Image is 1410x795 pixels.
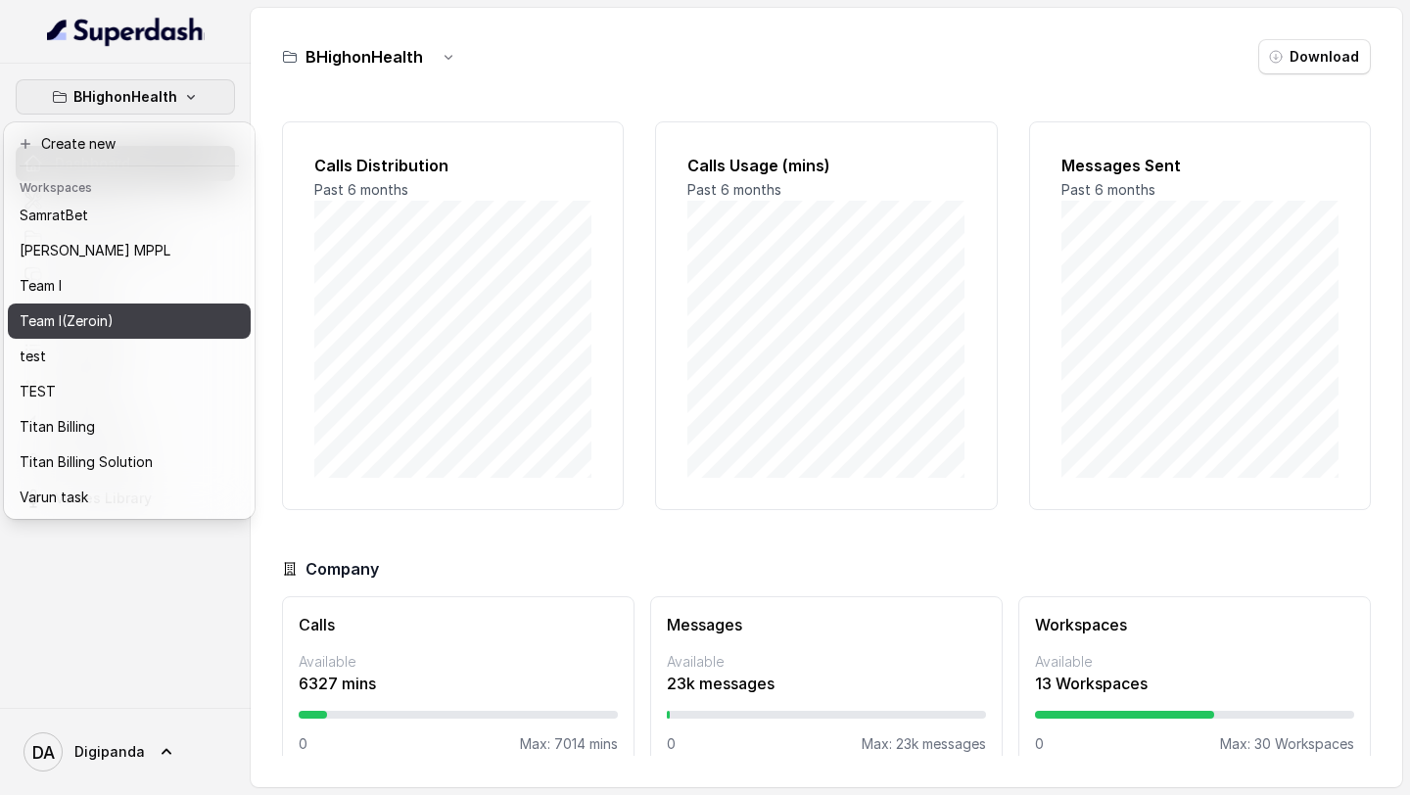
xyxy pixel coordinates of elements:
[4,122,255,519] div: BHighonHealth
[20,239,170,262] p: [PERSON_NAME] MPPL
[20,415,95,439] p: Titan Billing
[20,309,114,333] p: Team I(Zeroin)
[73,85,177,109] p: BHighonHealth
[20,274,62,298] p: Team I
[8,126,251,162] button: Create new
[20,486,88,509] p: Varun task
[20,204,88,227] p: SamratBet
[20,345,46,368] p: test
[16,79,235,115] button: BHighonHealth
[20,380,56,403] p: TEST
[8,170,251,202] header: Workspaces
[20,450,153,474] p: Titan Billing Solution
